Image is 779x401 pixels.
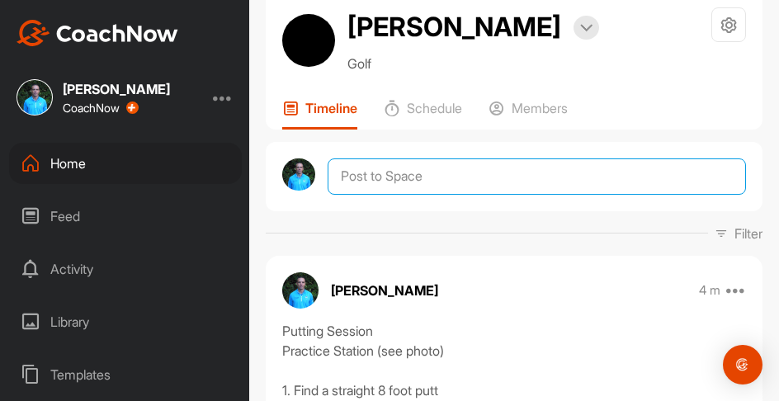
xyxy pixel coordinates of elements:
div: Open Intercom Messenger [723,345,762,384]
div: [PERSON_NAME] [63,83,170,96]
div: Library [9,301,242,342]
p: [PERSON_NAME] [331,281,438,300]
img: CoachNow [17,20,178,46]
img: avatar [282,158,315,191]
div: Templates [9,354,242,395]
img: arrow-down [580,24,593,32]
p: 4 m [699,282,720,299]
p: Members [512,100,568,116]
h2: [PERSON_NAME] [347,7,561,47]
img: avatar [282,14,335,67]
p: Schedule [407,100,462,116]
div: CoachNow [63,101,139,115]
div: Activity [9,248,242,290]
div: Home [9,143,242,184]
p: Filter [734,224,762,243]
p: Timeline [305,100,357,116]
p: Golf [347,54,599,73]
div: Feed [9,196,242,237]
img: avatar [282,272,319,309]
img: square_e29b4c4ef8ba649c5d65bb3b7a2e6f15.jpg [17,79,53,116]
